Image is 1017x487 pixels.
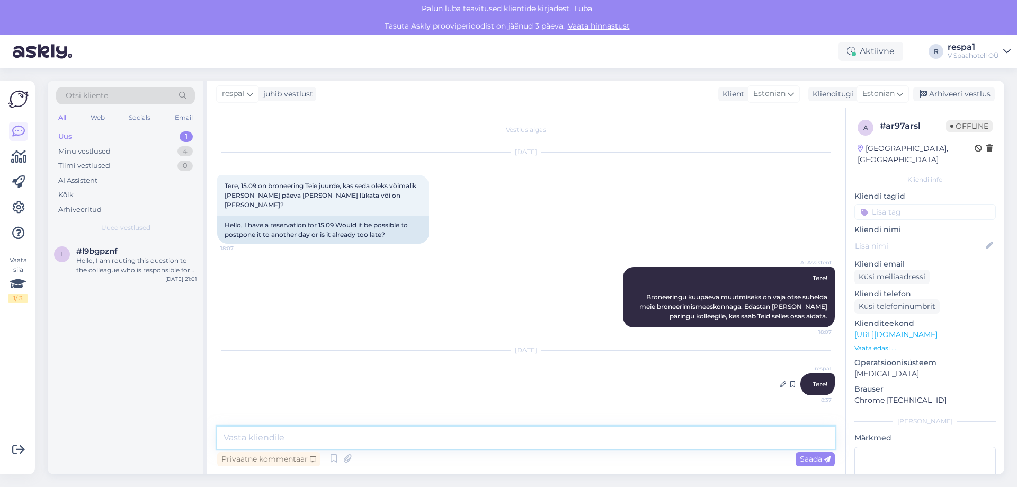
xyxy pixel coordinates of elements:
[8,255,28,303] div: Vaata siia
[854,299,940,314] div: Küsi telefoninumbrit
[225,182,418,209] span: Tere, 15.09 on broneering Teie juurde, kas seda oleks võimalik [PERSON_NAME] päeva [PERSON_NAME] ...
[855,240,984,252] input: Lisa nimi
[929,44,943,59] div: R
[863,123,868,131] span: a
[854,175,996,184] div: Kliendi info
[718,88,744,100] div: Klient
[948,51,999,60] div: V Spaahotell OÜ
[946,120,993,132] span: Offline
[854,259,996,270] p: Kliendi email
[76,256,197,275] div: Hello, I am routing this question to the colleague who is responsible for this topic. The reply m...
[913,87,995,101] div: Arhiveeri vestlus
[792,259,832,267] span: AI Assistent
[838,42,903,61] div: Aktiivne
[854,417,996,426] div: [PERSON_NAME]
[58,146,111,157] div: Minu vestlused
[222,88,245,100] span: respa1
[220,244,260,252] span: 18:07
[854,384,996,395] p: Brauser
[813,380,827,388] span: Tere!
[948,43,999,51] div: respa1
[165,275,197,283] div: [DATE] 21:01
[753,88,786,100] span: Estonian
[800,454,831,464] span: Saada
[66,90,108,101] span: Otsi kliente
[854,204,996,220] input: Lisa tag
[565,21,633,31] a: Vaata hinnastust
[792,396,832,404] span: 8:37
[173,111,195,125] div: Email
[217,147,835,157] div: [DATE]
[858,143,975,165] div: [GEOGRAPHIC_DATA], [GEOGRAPHIC_DATA]
[854,191,996,202] p: Kliendi tag'id
[880,120,946,132] div: # ar97arsl
[854,343,996,353] p: Vaata edasi ...
[854,318,996,329] p: Klienditeekond
[58,175,97,186] div: AI Assistent
[639,274,829,320] span: Tere! Broneeringu kuupäeva muutmiseks on vaja otse suhelda meie broneerimismeeskonnaga. Edastan [...
[854,368,996,379] p: [MEDICAL_DATA]
[180,131,193,142] div: 1
[792,328,832,336] span: 18:07
[58,131,72,142] div: Uus
[854,270,930,284] div: Küsi meiliaadressi
[259,88,313,100] div: juhib vestlust
[808,88,853,100] div: Klienditugi
[58,205,102,215] div: Arhiveeritud
[177,146,193,157] div: 4
[127,111,153,125] div: Socials
[177,161,193,171] div: 0
[854,224,996,235] p: Kliendi nimi
[862,88,895,100] span: Estonian
[792,365,832,373] span: respa1
[948,43,1011,60] a: respa1V Spaahotell OÜ
[571,4,595,13] span: Luba
[854,357,996,368] p: Operatsioonisüsteem
[854,395,996,406] p: Chrome [TECHNICAL_ID]
[217,216,429,244] div: Hello, I have a reservation for 15.09 Would it be possible to postpone it to another day or is it...
[854,288,996,299] p: Kliendi telefon
[854,432,996,444] p: Märkmed
[8,294,28,303] div: 1 / 3
[101,223,150,233] span: Uued vestlused
[58,190,74,200] div: Kõik
[76,246,118,256] span: #l9bgpznf
[88,111,107,125] div: Web
[8,89,29,109] img: Askly Logo
[60,250,64,258] span: l
[217,346,835,355] div: [DATE]
[56,111,68,125] div: All
[217,125,835,135] div: Vestlus algas
[58,161,110,171] div: Tiimi vestlused
[217,452,320,466] div: Privaatne kommentaar
[854,330,938,339] a: [URL][DOMAIN_NAME]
